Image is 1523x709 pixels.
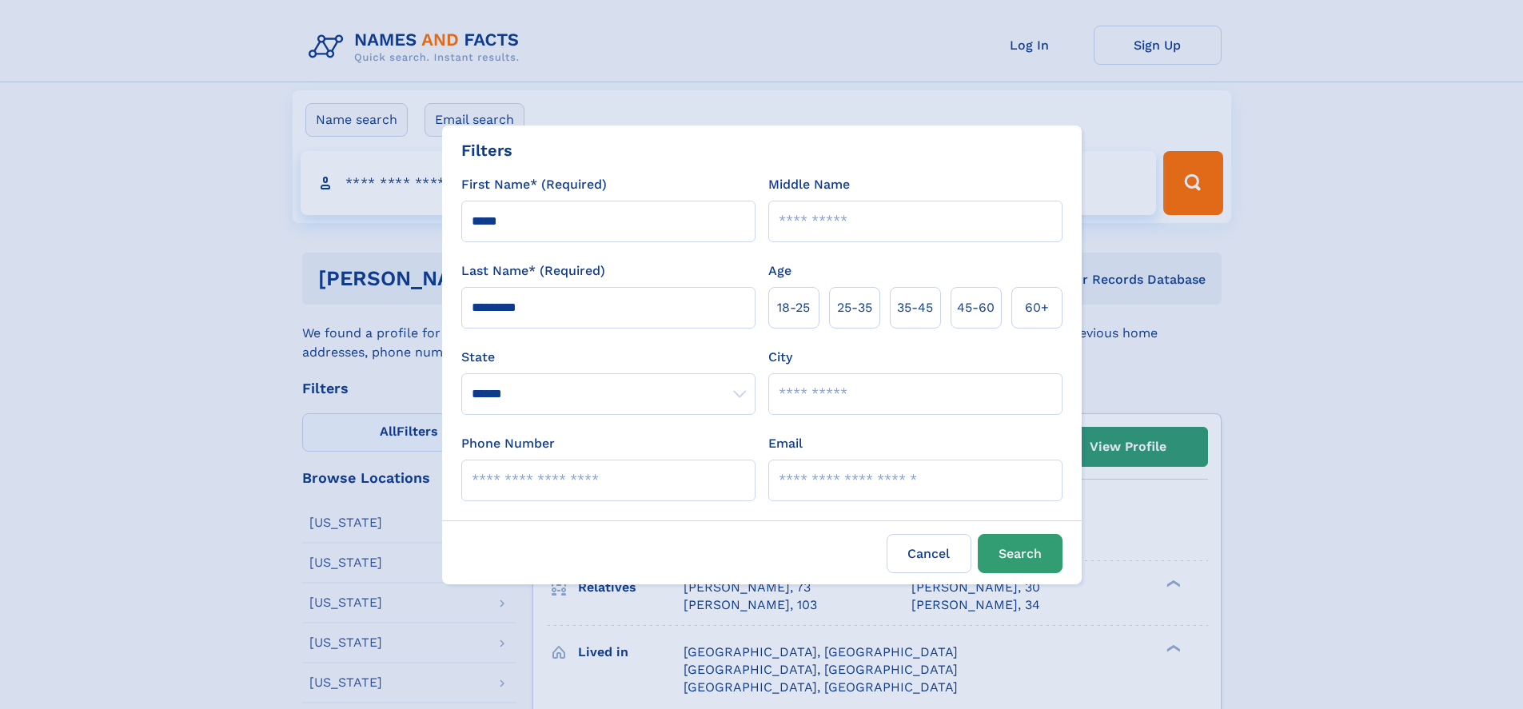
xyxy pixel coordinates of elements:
label: Last Name* (Required) [461,261,605,281]
label: City [768,348,792,367]
label: First Name* (Required) [461,175,607,194]
span: 60+ [1025,298,1049,317]
label: Email [768,434,803,453]
label: Age [768,261,791,281]
label: State [461,348,756,367]
span: 25‑35 [837,298,872,317]
button: Search [978,534,1063,573]
div: Filters [461,138,512,162]
span: 45‑60 [957,298,995,317]
label: Cancel [887,534,971,573]
span: 18‑25 [777,298,810,317]
label: Phone Number [461,434,555,453]
span: 35‑45 [897,298,933,317]
label: Middle Name [768,175,850,194]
